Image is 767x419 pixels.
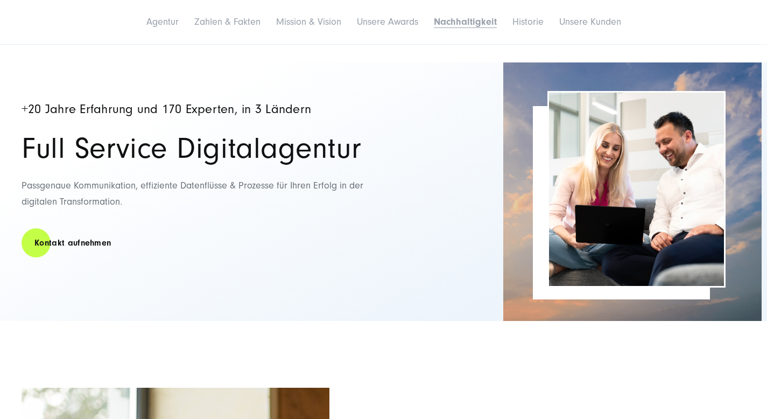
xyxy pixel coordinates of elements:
[22,180,363,208] span: Passgenaue Kommunikation, effiziente Datenflüsse & Prozesse für Ihren Erfolg in der digitalen Tra...
[22,134,398,164] h2: Full Service Digitalagentur
[503,62,762,321] img: Full-Service Digitalagentur SUNZINET - Business Applications Web & Cloud_2
[434,16,497,27] a: Nachhaltigkeit
[146,16,179,27] a: Agentur
[276,16,341,27] a: Mission & Vision
[22,103,398,116] h4: +20 Jahre Erfahrung und 170 Experten, in 3 Ländern
[559,16,621,27] a: Unsere Kunden
[549,93,724,286] img: Service_Images_2025_39
[194,16,261,27] a: Zahlen & Fakten
[22,228,124,259] a: Kontakt aufnehmen
[512,16,544,27] a: Historie
[357,16,418,27] a: Unsere Awards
